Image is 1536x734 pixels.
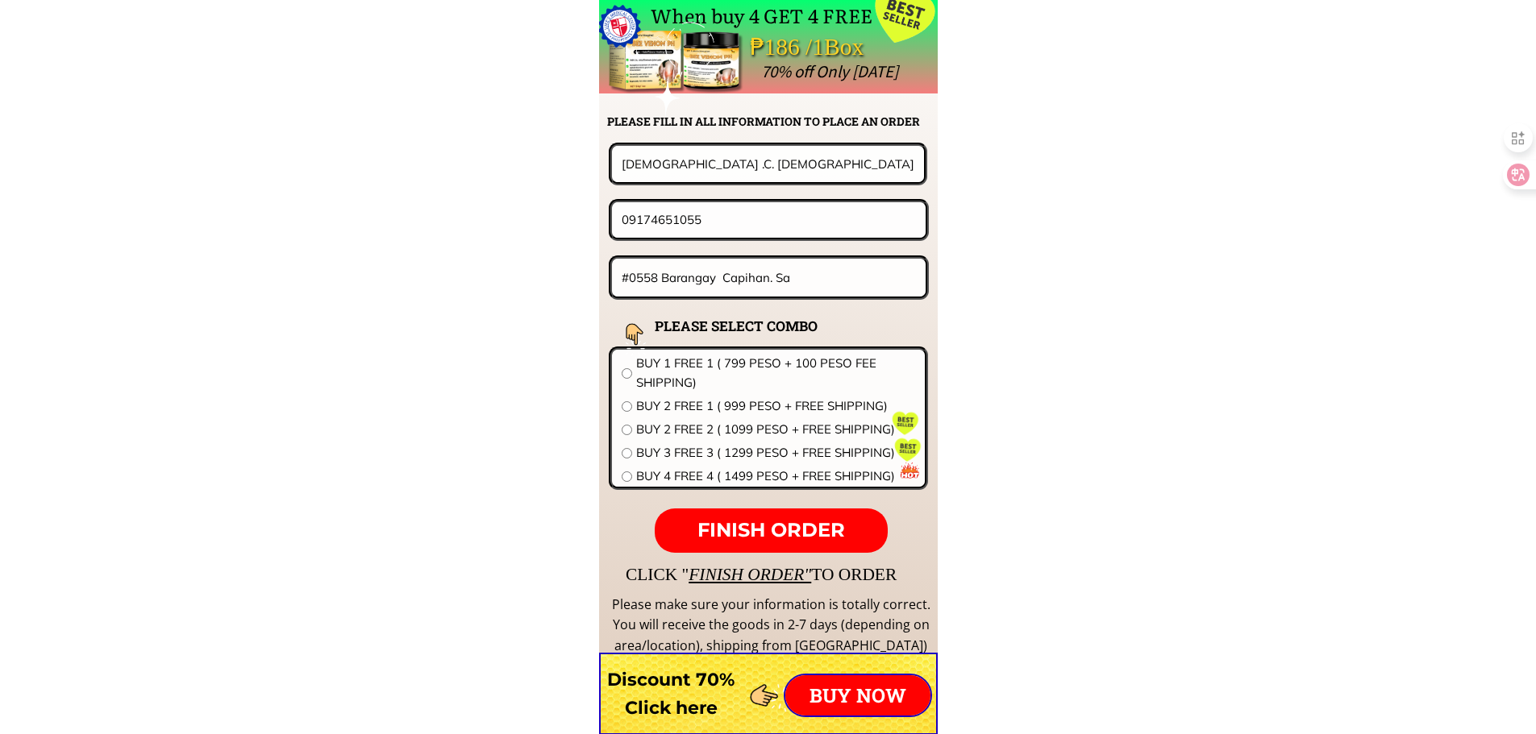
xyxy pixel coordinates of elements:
[607,113,936,131] h2: PLEASE FILL IN ALL INFORMATION TO PLACE AN ORDER
[599,666,743,722] h3: Discount 70% Click here
[785,675,930,715] p: BUY NOW
[618,146,918,181] input: Your name
[689,565,811,584] span: FINISH ORDER"
[636,354,915,392] span: BUY 1 FREE 1 ( 799 PESO + 100 PESO FEE SHIPPING)
[697,518,845,541] span: FINISH ORDER
[618,259,921,297] input: Address
[636,420,915,439] span: BUY 2 FREE 2 ( 1099 PESO + FREE SHIPPING)
[636,467,915,486] span: BUY 4 FREE 4 ( 1499 PESO + FREE SHIPPING)
[750,28,910,66] div: ₱186 /1Box
[626,561,1367,588] div: CLICK " TO ORDER
[610,595,932,657] div: Please make sure your information is totally correct. You will receive the goods in 2-7 days (dep...
[618,202,920,237] input: Phone number
[655,315,858,337] h2: PLEASE SELECT COMBO
[636,396,915,416] span: BUY 2 FREE 1 ( 999 PESO + FREE SHIPPING)
[636,443,915,462] span: BUY 3 FREE 3 ( 1299 PESO + FREE SHIPPING)
[761,58,1259,85] div: 70% off Only [DATE]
